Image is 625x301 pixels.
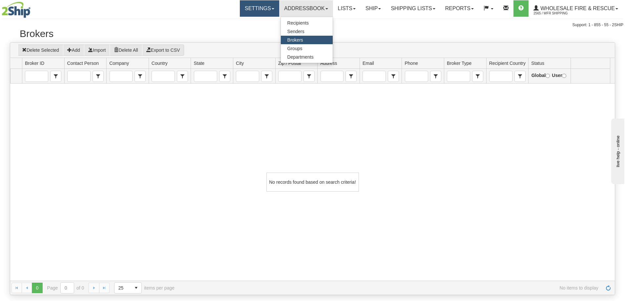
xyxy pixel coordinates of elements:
td: filter cell [233,69,275,84]
input: Country [152,71,175,82]
span: select [388,71,399,82]
h2: Brokers [20,28,605,39]
span: Page sizes drop down [114,282,142,293]
img: logo2565.jpg [2,2,31,18]
span: select [472,71,483,82]
a: Brokers [281,36,333,44]
span: Address [320,60,337,66]
span: Country [177,71,188,82]
span: Zip / Postal [303,71,315,82]
input: User [562,74,566,78]
input: Zip / Postal [279,71,301,82]
a: Senders [281,27,333,36]
button: Delete All [110,45,142,56]
span: WHOLESALE FIRE & RESCUE [539,6,615,11]
span: Groups [287,46,302,51]
span: Page 0 [32,283,42,293]
input: State [194,71,217,82]
td: filter cell [106,69,149,84]
td: filter cell [317,69,360,84]
button: Delete Selected [18,45,63,56]
label: User [552,72,566,79]
td: filter cell [149,69,191,84]
a: Recipients [281,19,333,27]
a: Refresh [603,283,614,293]
a: Reports [440,0,479,17]
span: Page of 0 [47,282,84,293]
span: select [177,71,188,82]
button: Export to CSV [142,45,184,56]
span: 25 [118,285,127,291]
input: Broker Type [447,71,470,82]
button: Import [84,45,110,56]
span: Recipient Country [489,60,526,66]
span: select [430,71,441,82]
span: Broker ID [50,71,61,82]
td: filter cell [191,69,233,84]
input: Company [110,71,133,82]
td: filter cell [64,69,107,84]
td: filter cell [528,69,571,84]
span: Brokers [287,37,303,43]
span: 2565 / WFR Shipping [533,10,583,17]
input: Global [546,74,550,78]
a: Settings [240,0,279,17]
span: Departments [287,54,314,60]
a: Lists [333,0,361,17]
span: Phone [405,60,418,66]
span: select [515,71,525,82]
span: Email [388,71,399,82]
span: select [346,71,356,82]
td: filter cell [444,69,486,84]
div: No records found based on search criteria! [266,173,359,192]
span: Broker Type [447,60,471,66]
span: Contact Person [93,71,104,82]
span: State [194,60,204,66]
a: Groups [281,44,333,53]
span: Status [531,60,544,66]
input: Contact Person [68,71,90,82]
span: Senders [287,29,304,34]
div: live help - online [5,6,61,10]
span: City [261,71,272,82]
input: City [236,71,259,82]
span: select [51,71,61,82]
span: State [219,71,230,82]
span: Recipient Country [514,71,526,82]
a: Departments [281,53,333,61]
a: WHOLESALE FIRE & RESCUE 2565 / WFR Shipping [529,0,623,17]
td: filter cell [360,69,402,84]
td: filter cell [22,69,64,84]
td: filter cell [402,69,444,84]
div: grid toolbar [10,43,615,58]
span: select [93,71,103,82]
td: filter cell [486,69,529,84]
a: Addressbook [279,0,333,17]
div: Support: 1 - 855 - 55 - 2SHIP [2,22,623,28]
td: filter cell [275,69,318,84]
a: Ship [361,0,386,17]
span: select [131,283,141,293]
span: Company [109,60,129,66]
span: Broker ID [25,60,44,66]
span: Phone [430,71,441,82]
span: select [135,71,145,82]
span: select [219,71,230,82]
span: Zip / Postal [278,60,301,66]
input: Broker ID [25,71,48,82]
span: Contact Person [67,60,99,66]
span: Email [363,60,374,66]
span: Country [152,60,168,66]
input: Phone [405,71,428,82]
label: Global [531,72,550,79]
input: Email [363,71,385,82]
span: Broker Type [472,71,483,82]
span: select [304,71,314,82]
span: items per page [114,282,175,293]
span: select [261,71,272,82]
input: Address [321,71,344,82]
input: Recipient Country [490,71,512,82]
span: City [236,60,244,66]
button: Add [63,45,84,56]
span: Address [345,71,357,82]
